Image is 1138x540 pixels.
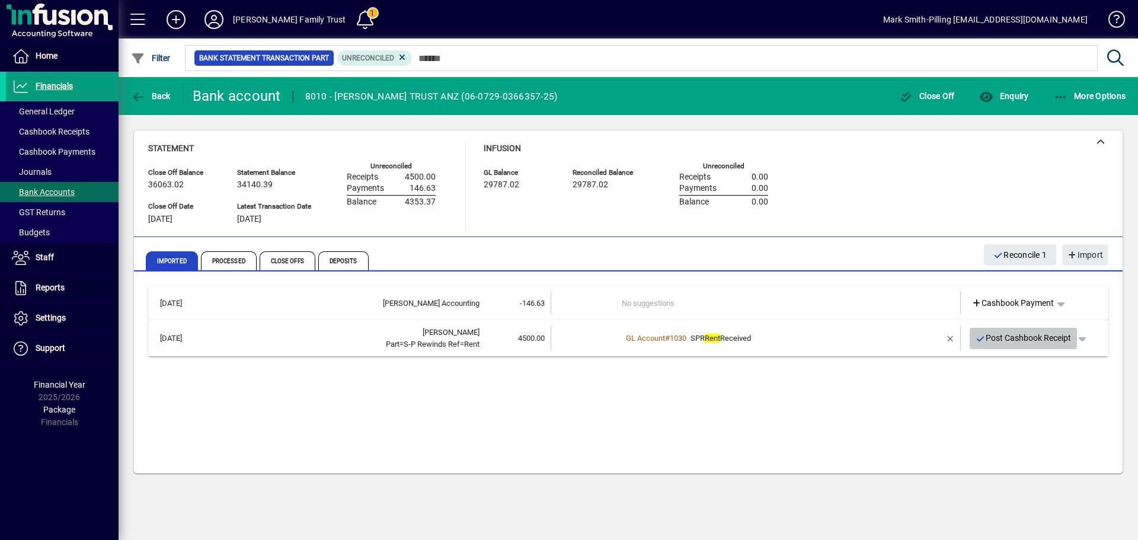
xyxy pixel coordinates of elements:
td: [DATE] [154,292,210,314]
a: Cashbook Payment [967,292,1059,314]
span: Reconcile 1 [993,245,1047,265]
mat-expansion-panel-header: [DATE][PERSON_NAME] Accounting-146.63No suggestionsCashbook Payment [148,286,1108,320]
span: 34140.39 [237,180,273,190]
span: Import [1067,245,1103,265]
span: [DATE] [237,215,261,224]
span: 0.00 [752,172,768,182]
a: Settings [6,303,119,333]
a: Cashbook Payments [6,142,119,162]
span: Cashbook Payments [12,147,95,156]
button: Enquiry [976,85,1031,107]
span: Latest Transaction Date [237,203,311,210]
span: Deposits [318,251,369,270]
span: -146.63 [520,299,545,308]
span: 29787.02 [484,180,519,190]
span: More Options [1054,91,1126,101]
span: Receipts [679,172,711,182]
button: Remove [941,329,960,348]
span: Balance [679,197,709,207]
span: Close Offs [260,251,315,270]
span: # [665,334,670,343]
span: Support [36,343,65,353]
button: Profile [195,9,233,30]
span: 0.00 [752,197,768,207]
a: Home [6,41,119,71]
span: [DATE] [148,215,172,224]
div: [PERSON_NAME] Family Trust [233,10,346,29]
button: Close Off [896,85,958,107]
span: Journals [12,167,52,177]
button: More Options [1051,85,1129,107]
span: Receipts [347,172,378,182]
span: Payments [347,184,384,193]
label: Unreconciled [370,162,412,170]
a: Cashbook Receipts [6,122,119,142]
span: GL Balance [484,169,555,177]
span: Unreconciled [342,54,394,62]
a: Budgets [6,222,119,242]
span: Settings [36,313,66,322]
div: Duncan Accounting [210,298,480,309]
span: Budgets [12,228,50,237]
span: Post Cashbook Receipt [976,328,1072,348]
div: 8010 - [PERSON_NAME] TRUST ANZ (06-0729-0366357-25) [305,87,558,106]
span: Reconciled Balance [573,169,644,177]
a: Journals [6,162,119,182]
button: Filter [128,47,174,69]
span: Imported [146,251,198,270]
div: Bank account [193,87,281,106]
span: Close Off [899,91,955,101]
mat-chip: Reconciliation Status: Unreconciled [337,50,413,66]
span: 29787.02 [573,180,608,190]
a: Bank Accounts [6,182,119,202]
span: Bank Accounts [12,187,75,197]
span: Payments [679,184,717,193]
span: Staff [36,253,54,262]
span: 4500.00 [405,172,436,182]
td: No suggestions [622,292,891,314]
app-page-header-button: Back [119,85,184,107]
span: GST Returns [12,207,65,217]
a: GST Returns [6,202,119,222]
button: Reconcile 1 [984,244,1056,266]
a: Support [6,334,119,363]
a: General Ledger [6,101,119,122]
span: Cashbook Payment [971,297,1054,309]
span: Financials [36,81,73,91]
button: Import [1062,244,1108,266]
span: Processed [201,251,257,270]
button: Post Cashbook Receipt [970,328,1078,349]
span: General Ledger [12,107,75,116]
div: S-P Rewinds Rent [210,338,480,350]
span: Bank Statement Transaction Part [199,52,329,64]
button: Add [157,9,195,30]
span: Cashbook Receipts [12,127,89,136]
span: 146.63 [410,184,436,193]
span: GL Account [626,334,665,343]
span: Package [43,405,75,414]
span: 4353.37 [405,197,436,207]
span: Close Off Balance [148,169,219,177]
span: Enquiry [979,91,1028,101]
a: Staff [6,243,119,273]
span: Filter [131,53,171,63]
label: Unreconciled [703,162,744,170]
span: 1030 [670,334,686,343]
td: [DATE] [154,326,210,350]
span: Balance [347,197,376,207]
span: 36063.02 [148,180,184,190]
span: Home [36,51,57,60]
span: 0.00 [752,184,768,193]
em: Rent [705,334,720,343]
div: Smith-Pilling [210,327,480,338]
span: 4500.00 [518,334,545,343]
span: SPR Received [691,334,751,343]
span: Reports [36,283,65,292]
a: Knowledge Base [1099,2,1123,41]
mat-expansion-panel-header: [DATE][PERSON_NAME]Part=S-P Rewinds Ref=Rent4500.00GL Account#1030SPRRentReceivedPost Cashbook Re... [148,320,1108,356]
span: Statement Balance [237,169,311,177]
div: Mark Smith-Pilling [EMAIL_ADDRESS][DOMAIN_NAME] [883,10,1088,29]
span: Close Off Date [148,203,219,210]
button: Back [128,85,174,107]
span: Back [131,91,171,101]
